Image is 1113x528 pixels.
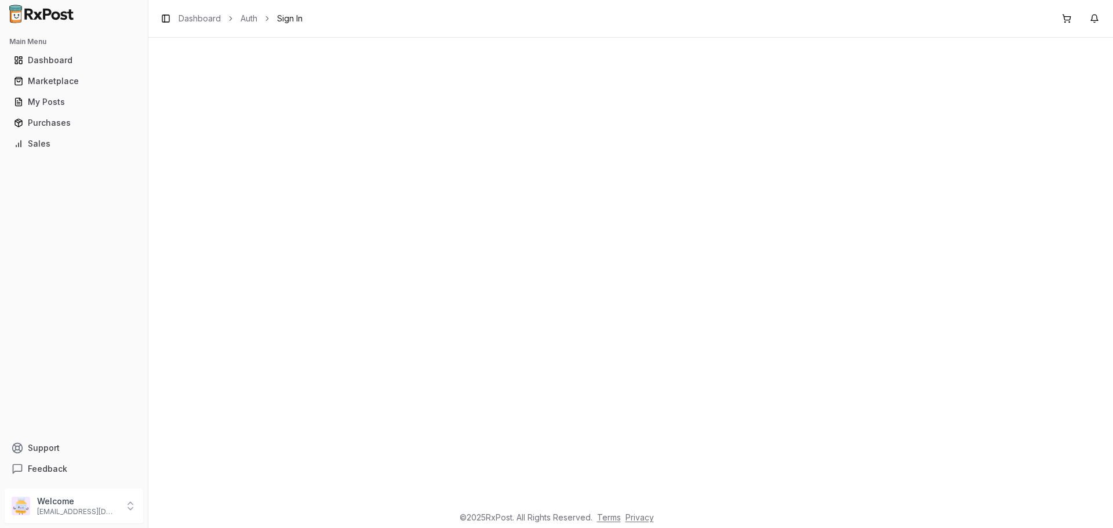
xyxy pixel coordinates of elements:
a: Purchases [9,112,139,133]
a: Dashboard [179,13,221,24]
a: Privacy [625,512,654,522]
div: My Posts [14,96,134,108]
a: Terms [597,512,621,522]
a: Auth [241,13,257,24]
h2: Main Menu [9,37,139,46]
div: Marketplace [14,75,134,87]
span: Sign In [277,13,303,24]
div: Dashboard [14,54,134,66]
a: My Posts [9,92,139,112]
p: [EMAIL_ADDRESS][DOMAIN_NAME] [37,507,118,516]
button: My Posts [5,93,143,111]
a: Dashboard [9,50,139,71]
button: Marketplace [5,72,143,90]
div: Sales [14,138,134,150]
a: Marketplace [9,71,139,92]
img: RxPost Logo [5,5,79,23]
button: Purchases [5,114,143,132]
button: Feedback [5,458,143,479]
div: Purchases [14,117,134,129]
span: Feedback [28,463,67,475]
a: Sales [9,133,139,154]
p: Welcome [37,496,118,507]
button: Dashboard [5,51,143,70]
nav: breadcrumb [179,13,303,24]
button: Support [5,438,143,458]
img: User avatar [12,497,30,515]
button: Sales [5,134,143,153]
